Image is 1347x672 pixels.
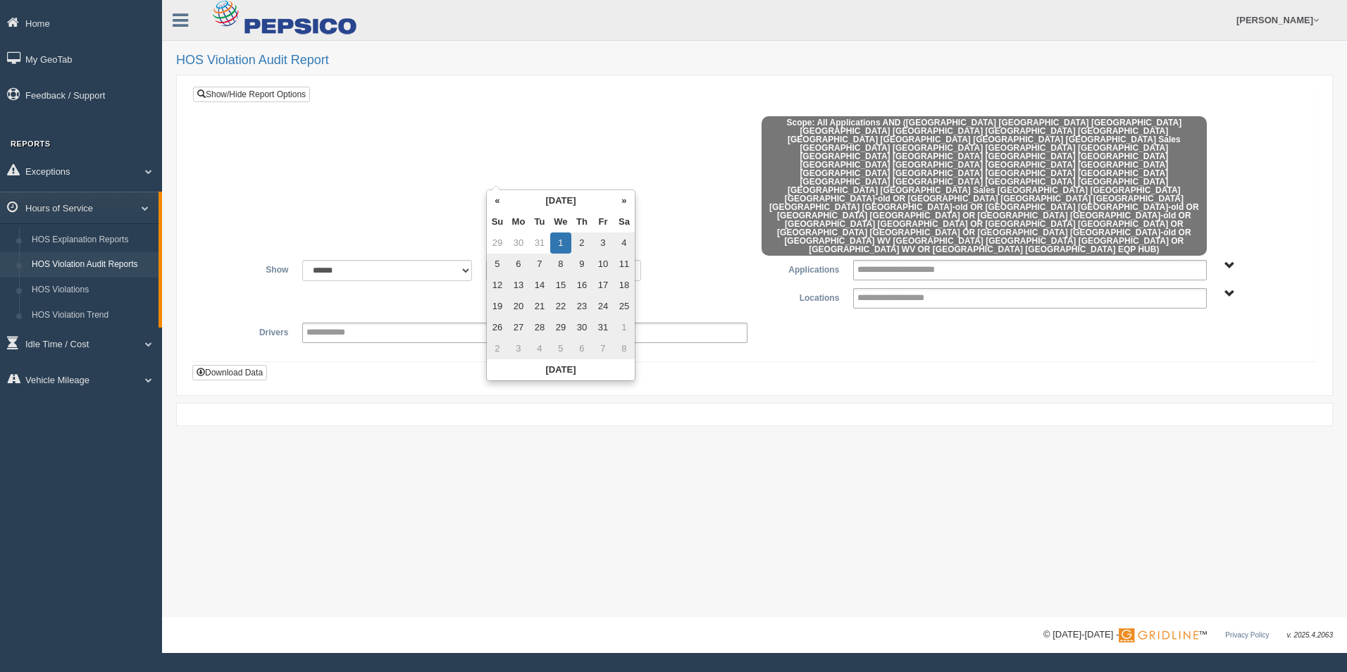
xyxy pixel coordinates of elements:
label: Show [204,260,295,277]
td: 31 [592,317,614,338]
th: [DATE] [508,190,614,211]
td: 11 [614,254,635,275]
td: 10 [592,254,614,275]
td: 29 [550,317,571,338]
span: v. 2025.4.2063 [1287,631,1333,639]
td: 5 [550,338,571,359]
td: 17 [592,275,614,296]
th: We [550,211,571,232]
td: 6 [571,338,592,359]
a: HOS Violations [25,278,159,303]
td: 2 [571,232,592,254]
td: 21 [529,296,550,317]
td: 25 [614,296,635,317]
td: 3 [592,232,614,254]
td: 12 [487,275,508,296]
td: 19 [487,296,508,317]
td: 30 [508,232,529,254]
td: 18 [614,275,635,296]
td: 4 [529,338,550,359]
td: 15 [550,275,571,296]
h2: HOS Violation Audit Report [176,54,1333,68]
span: Scope: All Applications AND ([GEOGRAPHIC_DATA] [GEOGRAPHIC_DATA] [GEOGRAPHIC_DATA] [GEOGRAPHIC_DA... [762,116,1207,256]
td: 5 [487,254,508,275]
td: 8 [550,254,571,275]
th: » [614,190,635,211]
td: 31 [529,232,550,254]
td: 7 [592,338,614,359]
th: Sa [614,211,635,232]
td: 13 [508,275,529,296]
img: Gridline [1119,628,1198,642]
td: 3 [508,338,529,359]
td: 14 [529,275,550,296]
div: © [DATE]-[DATE] - ™ [1043,628,1333,642]
td: 1 [550,232,571,254]
td: 30 [571,317,592,338]
label: Applications [755,260,846,277]
label: Drivers [204,323,295,340]
td: 27 [508,317,529,338]
th: Th [571,211,592,232]
td: 16 [571,275,592,296]
th: Mo [508,211,529,232]
td: 23 [571,296,592,317]
td: 6 [508,254,529,275]
td: 29 [487,232,508,254]
td: 20 [508,296,529,317]
td: 1 [614,317,635,338]
td: 8 [614,338,635,359]
td: 9 [571,254,592,275]
button: Download Data [192,365,267,380]
td: 24 [592,296,614,317]
label: Locations [755,288,846,305]
td: 7 [529,254,550,275]
th: Tu [529,211,550,232]
td: 26 [487,317,508,338]
a: HOS Violation Audit Reports [25,252,159,278]
td: 28 [529,317,550,338]
td: 2 [487,338,508,359]
a: HOS Explanation Reports [25,228,159,253]
a: Show/Hide Report Options [193,87,310,102]
th: [DATE] [487,359,635,380]
th: Su [487,211,508,232]
td: 4 [614,232,635,254]
a: Privacy Policy [1225,631,1269,639]
td: 22 [550,296,571,317]
a: HOS Violation Trend [25,303,159,328]
th: « [487,190,508,211]
th: Fr [592,211,614,232]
